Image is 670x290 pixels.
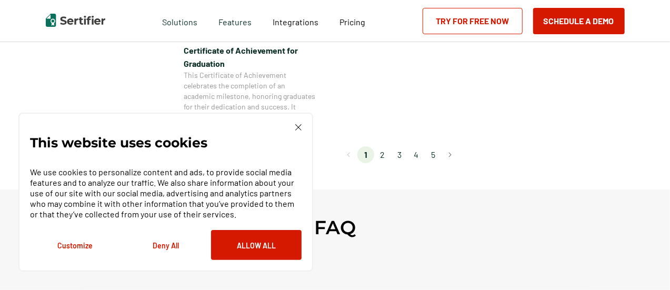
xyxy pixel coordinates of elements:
li: page 4 [408,146,425,163]
li: page 5 [425,146,442,163]
h2: FAQ [314,216,356,239]
button: Go to next page [442,146,458,163]
li: page 3 [391,146,408,163]
span: Solutions [162,14,197,27]
button: Deny All [121,230,211,260]
img: Sertifier | Digital Credentialing Platform [46,14,105,27]
p: This website uses cookies [30,137,207,148]
a: Integrations [273,14,318,27]
span: Certificate of Achievement for Graduation [184,44,315,70]
span: This Certificate of Achievement celebrates the completion of an academic milestone, honoring grad... [184,70,315,133]
li: page 1 [357,146,374,163]
span: Integrations [273,17,318,27]
button: Go to previous page [341,146,357,163]
button: Allow All [211,230,302,260]
li: page 2 [374,146,391,163]
img: Cookie Popup Close [295,124,302,131]
button: Schedule a Demo [533,8,625,34]
iframe: Chat Widget [617,239,670,290]
button: Customize [30,230,121,260]
span: Pricing [339,17,365,27]
span: Features [218,14,252,27]
a: Try for Free Now [423,8,523,34]
p: We use cookies to personalize content and ads, to provide social media features and to analyze ou... [30,167,302,219]
a: Pricing [339,14,365,27]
